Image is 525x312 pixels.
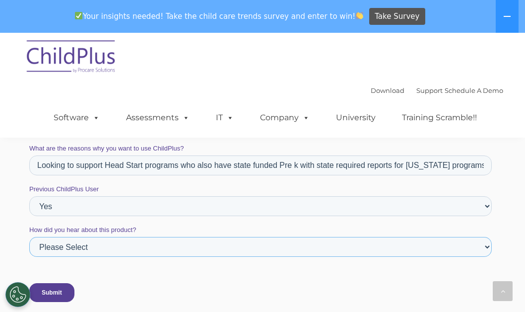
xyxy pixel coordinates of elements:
span: Website URL [233,132,271,139]
span: Phone number [155,295,197,302]
span: Zip Code [311,213,337,221]
a: Take Survey [369,8,425,25]
a: Company [250,108,320,128]
button: Cookies Settings [5,282,30,307]
img: ChildPlus by Procare Solutions [22,33,121,83]
img: ✅ [75,12,82,19]
span: Your insights needed! Take the child care trends survey and enter to win! [70,6,368,26]
a: University [326,108,386,128]
a: Support [416,86,443,94]
a: IT [206,108,244,128]
img: 👏 [356,12,363,19]
span: Job title [311,295,333,302]
span: State [155,213,170,221]
a: Download [371,86,404,94]
a: Schedule A Demo [445,86,503,94]
span: Take Survey [375,8,419,25]
a: Assessments [116,108,199,128]
a: Software [44,108,110,128]
span: Last name [233,254,263,261]
font: | [371,86,503,94]
a: Training Scramble!! [392,108,487,128]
